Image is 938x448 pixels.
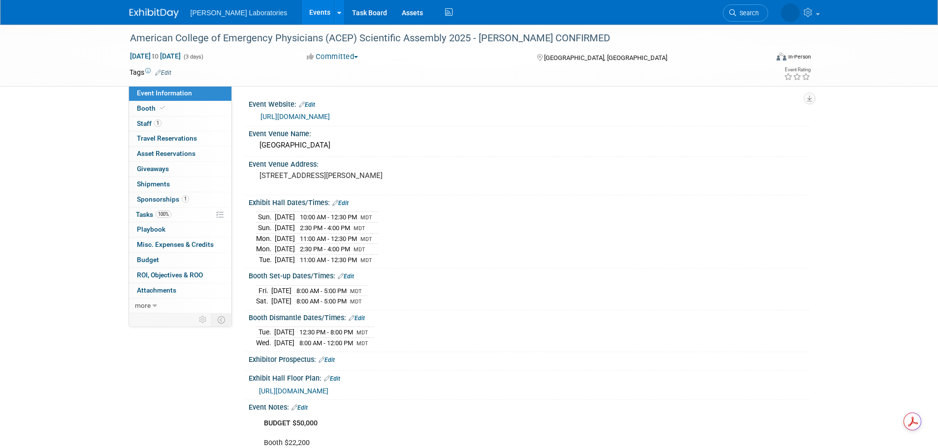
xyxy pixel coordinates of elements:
[249,195,809,208] div: Exhibit Hall Dates/Times:
[275,212,295,223] td: [DATE]
[300,256,357,264] span: 11:00 AM - 12:30 PM
[129,192,231,207] a: Sponsorships1
[256,254,275,265] td: Tue.
[127,30,753,47] div: American College of Emergency Physicians (ACEP) Scientific Assembly 2025 - [PERSON_NAME] CONFIRMED
[249,310,809,323] div: Booth Dismantle Dates/Times:
[275,244,295,255] td: [DATE]
[324,375,340,382] a: Edit
[303,52,362,62] button: Committed
[129,299,231,313] a: more
[256,138,802,153] div: [GEOGRAPHIC_DATA]
[338,273,354,280] a: Edit
[781,3,800,22] img: Tisha Davis
[256,296,271,306] td: Sat.
[360,214,372,221] span: MDT
[129,208,231,222] a: Tasks100%
[300,213,357,221] span: 10:00 AM - 12:30 PM
[129,238,231,252] a: Misc. Expenses & Credits
[360,257,372,264] span: MDT
[249,352,809,365] div: Exhibitor Prospectus:
[264,419,318,427] b: BUDGET $50,000
[151,52,160,60] span: to
[259,387,328,395] a: [URL][DOMAIN_NAME]
[156,210,171,218] span: 100%
[136,210,171,218] span: Tasks
[300,224,350,232] span: 2:30 PM - 4:00 PM
[784,67,810,72] div: Event Rating
[129,283,231,298] a: Attachments
[299,329,353,336] span: 12:30 PM - 8:00 PM
[129,162,231,177] a: Giveaways
[129,222,231,237] a: Playbook
[249,126,809,139] div: Event Venue Name:
[256,233,275,244] td: Mon.
[788,53,811,60] div: In-Person
[129,8,179,18] img: ExhibitDay
[275,233,295,244] td: [DATE]
[299,101,315,108] a: Edit
[160,105,165,111] i: Booth reservation complete
[135,301,151,309] span: more
[129,67,171,77] td: Tags
[129,253,231,268] a: Budget
[183,54,203,60] span: (3 days)
[249,371,809,384] div: Exhibit Hall Floor Plan:
[350,299,362,305] span: MDT
[356,329,368,336] span: MDT
[137,180,170,188] span: Shipments
[137,225,165,233] span: Playbook
[736,9,759,17] span: Search
[349,315,365,322] a: Edit
[137,119,162,127] span: Staff
[356,340,368,347] span: MDT
[259,171,471,180] pre: [STREET_ADDRESS][PERSON_NAME]
[154,119,162,127] span: 1
[249,97,809,110] div: Event Website:
[249,157,809,169] div: Event Venue Address:
[137,286,176,294] span: Attachments
[319,357,335,363] a: Edit
[274,327,294,338] td: [DATE]
[137,89,192,97] span: Event Information
[260,113,330,120] a: [URL][DOMAIN_NAME]
[129,147,231,161] a: Asset Reservations
[129,131,231,146] a: Travel Reservations
[137,165,169,173] span: Giveaways
[776,53,786,60] img: Format-Inperson.png
[300,245,350,253] span: 2:30 PM - 4:00 PM
[291,404,308,411] a: Edit
[155,69,171,76] a: Edit
[182,195,189,203] span: 1
[249,269,809,281] div: Booth Set-up Dates/Times:
[544,54,667,61] span: [GEOGRAPHIC_DATA], [GEOGRAPHIC_DATA]
[723,4,768,22] a: Search
[129,177,231,192] a: Shipments
[194,313,212,326] td: Personalize Event Tab Strip
[332,200,349,207] a: Edit
[354,246,365,253] span: MDT
[129,52,181,60] span: [DATE] [DATE]
[256,338,274,348] td: Wed.
[137,195,189,203] span: Sponsorships
[137,104,167,112] span: Booth
[256,212,275,223] td: Sun.
[129,268,231,283] a: ROI, Objectives & ROO
[300,235,357,242] span: 11:00 AM - 12:30 PM
[256,285,271,296] td: Fri.
[137,240,214,248] span: Misc. Expenses & Credits
[350,288,362,295] span: MDT
[211,313,231,326] td: Toggle Event Tabs
[275,254,295,265] td: [DATE]
[296,287,347,295] span: 8:00 AM - 5:00 PM
[137,256,159,264] span: Budget
[275,223,295,234] td: [DATE]
[271,296,291,306] td: [DATE]
[249,400,809,413] div: Event Notes:
[271,285,291,296] td: [DATE]
[129,117,231,131] a: Staff1
[129,101,231,116] a: Booth
[256,223,275,234] td: Sun.
[191,9,288,17] span: [PERSON_NAME] Laboratories
[296,298,347,305] span: 8:00 AM - 5:00 PM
